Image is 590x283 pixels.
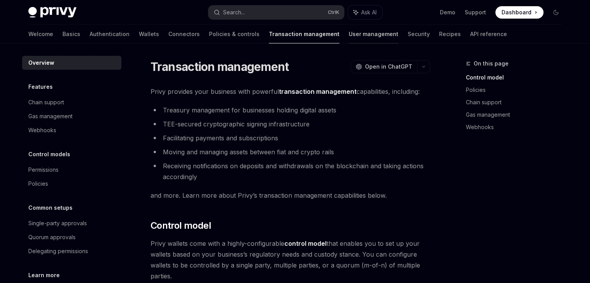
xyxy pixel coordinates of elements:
a: Delegating permissions [22,244,121,258]
a: Gas management [466,109,568,121]
button: Open in ChatGPT [351,60,417,73]
div: Overview [28,58,54,67]
button: Search...CtrlK [208,5,344,19]
div: Single-party approvals [28,219,87,228]
a: API reference [470,25,507,43]
div: Chain support [28,98,64,107]
span: On this page [474,59,509,68]
a: Webhooks [466,121,568,133]
li: Facilitating payments and subscriptions [151,133,430,143]
h1: Transaction management [151,60,289,74]
h5: Features [28,82,53,91]
a: User management [349,25,398,43]
li: Moving and managing assets between fiat and crypto rails [151,147,430,157]
a: control model [284,240,327,248]
div: Delegating permissions [28,247,88,256]
div: Quorum approvals [28,233,76,242]
span: Control model [151,219,211,232]
div: Webhooks [28,126,56,135]
span: Privy wallets come with a highly-configurable that enables you to set up your wallets based on yo... [151,238,430,281]
div: Policies [28,179,48,188]
h5: Common setups [28,203,73,212]
span: and more. Learn more about Privy’s transaction management capabilities below. [151,190,430,201]
strong: transaction management [279,88,356,95]
span: Privy provides your business with powerful capabilities, including: [151,86,430,97]
a: Policies [466,84,568,96]
span: Open in ChatGPT [365,63,412,71]
a: Single-party approvals [22,216,121,230]
button: Ask AI [348,5,382,19]
h5: Control models [28,150,70,159]
a: Permissions [22,163,121,177]
a: Policies [22,177,121,191]
div: Permissions [28,165,59,174]
a: Transaction management [269,25,339,43]
h5: Learn more [28,271,60,280]
a: Quorum approvals [22,230,121,244]
a: Policies & controls [209,25,260,43]
a: Dashboard [495,6,543,19]
a: Authentication [90,25,130,43]
span: Dashboard [502,9,531,16]
strong: control model [284,240,327,247]
span: Ctrl K [328,9,339,16]
div: Gas management [28,112,73,121]
a: Overview [22,56,121,70]
li: Receiving notifications on deposits and withdrawals on the blockchain and taking actions accordingly [151,160,430,182]
a: Basics [62,25,80,43]
a: Support [465,9,486,16]
a: Connectors [168,25,200,43]
img: dark logo [28,7,76,18]
a: Webhooks [22,123,121,137]
a: Demo [440,9,455,16]
div: Search... [223,8,245,17]
li: Treasury management for businesses holding digital assets [151,105,430,116]
a: Recipes [439,25,461,43]
a: Security [408,25,430,43]
a: Control model [466,71,568,84]
a: Chain support [22,95,121,109]
a: Gas management [22,109,121,123]
a: Welcome [28,25,53,43]
a: Wallets [139,25,159,43]
li: TEE-secured cryptographic signing infrastructure [151,119,430,129]
span: Ask AI [361,9,377,16]
a: Chain support [466,96,568,109]
button: Toggle dark mode [550,6,562,19]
